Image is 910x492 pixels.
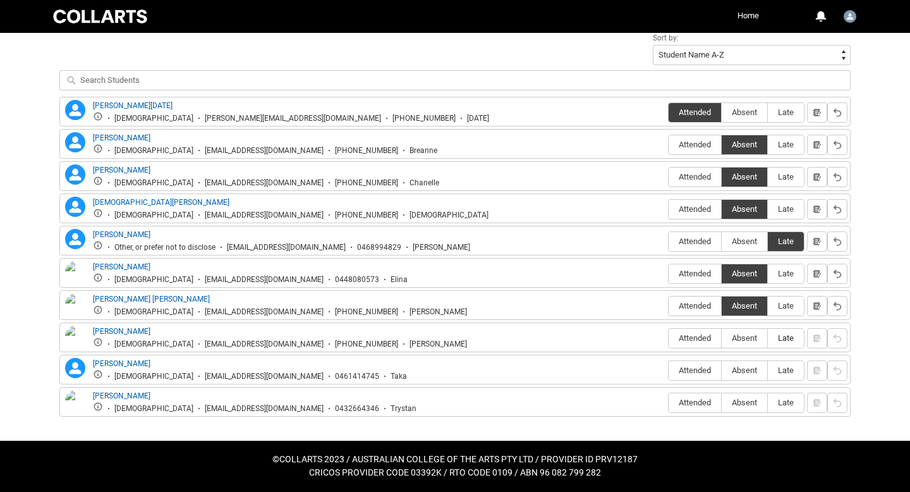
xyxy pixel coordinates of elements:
[467,114,489,123] div: [DATE]
[93,230,150,239] a: [PERSON_NAME]
[768,366,804,375] span: Late
[392,114,456,123] div: [PHONE_NUMBER]
[669,140,721,149] span: Attended
[65,261,85,289] img: Elina Shayan
[409,178,439,188] div: Chanelle
[669,366,721,375] span: Attended
[669,108,721,117] span: Attended
[59,70,851,90] input: Search Students
[335,146,398,156] div: [PHONE_NUMBER]
[653,34,679,42] span: Sort by:
[391,372,407,381] div: Taka
[114,404,193,414] div: [DEMOGRAPHIC_DATA]
[65,229,85,249] lightning-icon: Daniel Nolan
[722,398,767,407] span: Absent
[391,275,408,285] div: Elina
[669,172,721,181] span: Attended
[827,296,847,316] button: Reset
[827,231,847,252] button: Reset
[722,204,767,214] span: Absent
[335,307,398,317] div: [PHONE_NUMBER]
[93,327,150,336] a: [PERSON_NAME]
[669,301,721,311] span: Attended
[827,199,847,219] button: Reset
[827,393,847,413] button: Reset
[827,360,847,381] button: Reset
[65,132,85,152] lightning-icon: Breanne Peters
[807,199,827,219] button: Notes
[65,100,85,120] lightning-icon: Ali Zul Arif Ahmed
[722,108,767,117] span: Absent
[722,269,767,278] span: Absent
[114,372,193,381] div: [DEMOGRAPHIC_DATA]
[65,197,85,217] lightning-icon: Christian Powell
[768,108,804,117] span: Late
[409,340,467,349] div: [PERSON_NAME]
[335,211,398,220] div: [PHONE_NUMBER]
[93,133,150,142] a: [PERSON_NAME]
[93,262,150,271] a: [PERSON_NAME]
[205,372,324,381] div: [EMAIL_ADDRESS][DOMAIN_NAME]
[807,167,827,187] button: Notes
[827,135,847,155] button: Reset
[768,398,804,407] span: Late
[768,140,804,149] span: Late
[114,114,193,123] div: [DEMOGRAPHIC_DATA]
[114,340,193,349] div: [DEMOGRAPHIC_DATA]
[114,178,193,188] div: [DEMOGRAPHIC_DATA]
[669,269,721,278] span: Attended
[335,372,379,381] div: 0461414745
[768,269,804,278] span: Late
[114,307,193,317] div: [DEMOGRAPHIC_DATA]
[205,340,324,349] div: [EMAIL_ADDRESS][DOMAIN_NAME]
[335,340,398,349] div: [PHONE_NUMBER]
[114,146,193,156] div: [DEMOGRAPHIC_DATA]
[205,114,381,123] div: [PERSON_NAME][EMAIL_ADDRESS][DOMAIN_NAME]
[669,237,721,246] span: Attended
[357,243,401,252] div: 0468994829
[65,326,85,354] img: Natalia Kypreos
[65,293,85,330] img: Juan Gonzalez Lugo
[205,211,324,220] div: [EMAIL_ADDRESS][DOMAIN_NAME]
[669,204,721,214] span: Attended
[827,167,847,187] button: Reset
[768,237,804,246] span: Late
[93,295,210,304] a: [PERSON_NAME] [PERSON_NAME]
[391,404,416,414] div: Trystan
[807,135,827,155] button: Notes
[840,5,859,25] button: User Profile Faculty.rhart
[768,172,804,181] span: Late
[827,328,847,348] button: Reset
[722,237,767,246] span: Absent
[93,101,173,110] a: [PERSON_NAME][DATE]
[768,333,804,343] span: Late
[205,404,324,414] div: [EMAIL_ADDRESS][DOMAIN_NAME]
[205,275,324,285] div: [EMAIL_ADDRESS][DOMAIN_NAME]
[768,301,804,311] span: Late
[335,178,398,188] div: [PHONE_NUMBER]
[65,164,85,185] lightning-icon: Chanelle Narcis
[734,6,762,25] a: Home
[93,166,150,175] a: [PERSON_NAME]
[413,243,470,252] div: [PERSON_NAME]
[409,211,488,220] div: [DEMOGRAPHIC_DATA]
[65,390,85,418] img: Trystan Jongejan
[409,146,437,156] div: Breanne
[807,296,827,316] button: Notes
[669,333,721,343] span: Attended
[114,243,215,252] div: Other, or prefer not to disclose
[807,231,827,252] button: Notes
[722,333,767,343] span: Absent
[722,140,767,149] span: Absent
[722,301,767,311] span: Absent
[114,211,193,220] div: [DEMOGRAPHIC_DATA]
[114,275,193,285] div: [DEMOGRAPHIC_DATA]
[205,307,324,317] div: [EMAIL_ADDRESS][DOMAIN_NAME]
[807,102,827,123] button: Notes
[93,391,150,400] a: [PERSON_NAME]
[205,178,324,188] div: [EMAIL_ADDRESS][DOMAIN_NAME]
[807,264,827,284] button: Notes
[722,172,767,181] span: Absent
[205,146,324,156] div: [EMAIL_ADDRESS][DOMAIN_NAME]
[227,243,346,252] div: [EMAIL_ADDRESS][DOMAIN_NAME]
